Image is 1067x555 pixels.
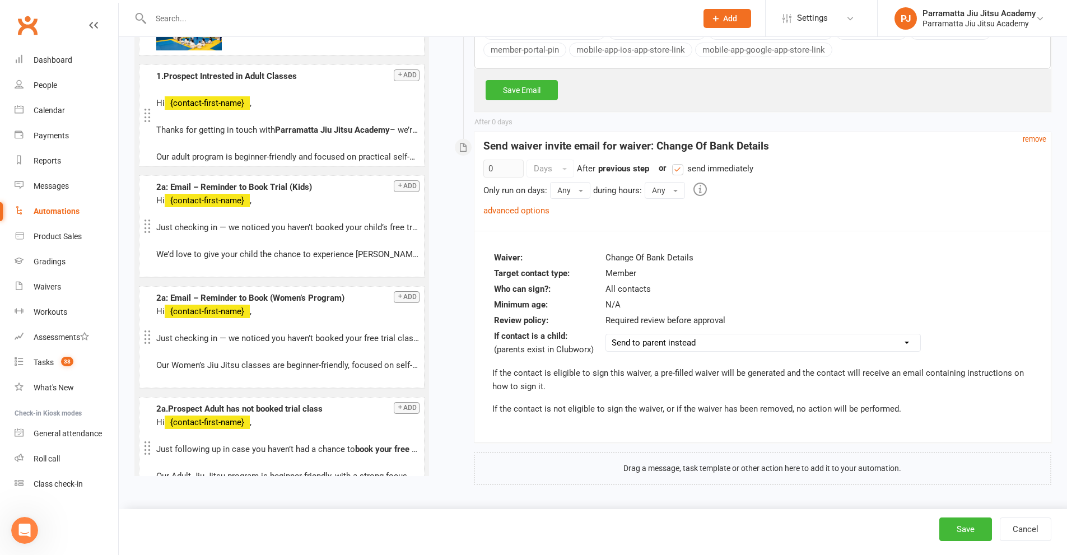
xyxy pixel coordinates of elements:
div: Are you looking to update a specific type of template (email, SMS, or push notification) that's c... [18,313,206,357]
strong: Review policy: [494,315,548,325]
span: Settings [797,6,828,31]
a: Tasks 38 [15,350,118,375]
a: Save Email [486,80,558,100]
td: Member [605,266,921,281]
span: N/A [605,300,621,310]
strong: Who can sign?: [494,284,551,294]
div: Workouts [34,307,67,316]
button: Any [550,182,590,199]
div: Toby says… [9,131,215,389]
div: General attendance [34,429,102,438]
div: 2a: Email – Reminder to Book Trial (Kids) [156,180,420,194]
iframe: Intercom live chat [11,517,38,544]
span: send immediately [687,162,753,174]
div: 2a: Email – Reminder to Book (Women’s Program) [156,291,420,305]
a: Product Sales [15,224,118,249]
button: Add [394,180,420,192]
td: Required review before approval [605,313,921,328]
button: go back [7,4,29,26]
a: Class kiosk mode [15,472,118,497]
strong: Minimum age: [494,300,548,310]
a: Roll call [15,446,118,472]
a: advanced options [483,206,549,216]
div: Assessments [34,333,89,342]
a: Source reference 143345: [163,194,172,203]
strong: Send waiver invite email for waiver: Change Of Bank Details [483,139,769,152]
p: Our Women’s Jiu Jitsu classes are beginner-friendly, focused on self-defence, fitness, and buildi... [156,358,420,372]
button: Home [195,4,217,26]
div: 👋 Hi there, what brings you here [DATE]? [9,20,184,55]
div: Automations [34,207,80,216]
div: Parramatta Jiu Jitsu Academy [922,18,1036,29]
div: People [34,81,57,90]
p: Hi , [156,305,420,318]
div: 2a.Prospect Adult has not booked trial class [156,402,420,416]
h1: [PERSON_NAME] [54,11,127,19]
a: Automations [15,199,118,224]
small: remove [1023,135,1046,143]
div: during hours: [593,184,642,197]
div: Parramatta says… [9,64,215,130]
a: People [15,73,118,98]
div: After 0 days [474,116,512,128]
button: mobile-app-ios-app-store-link [569,43,692,57]
div: Only run on days: [483,184,547,197]
button: Cancel [1000,517,1051,541]
div: Toby says… [9,20,215,64]
div: Reports [34,156,61,165]
button: Add [394,69,420,81]
div: The documentation covers how to create automations using templates and how to compose messages wi... [9,131,215,364]
p: Hi , [156,416,420,429]
p: Our Adult Jiu Jitsu program is beginner-friendly, with a strong focus on self-defence, fitness, a... [156,469,420,483]
div: 👋 Hi there, what brings you here [DATE]? [18,27,175,49]
div: Dashboard [34,55,72,64]
div: Waivers [34,282,61,291]
div: Messages [34,181,69,190]
button: Emoji picker [17,367,26,376]
button: mobile-app-google-app-store-link [695,43,832,57]
div: if i set up an automation with a tempate, and i later update the template will the automations me... [49,71,206,115]
a: General attendance kiosk mode [15,421,118,446]
td: Change Of Bank Details [605,250,921,265]
button: Send a message… [192,362,210,380]
p: Our adult program is beginner-friendly and focused on practical self-defence, fitness, and person... [156,150,420,164]
button: Add [394,291,420,303]
textarea: Message… [10,343,215,362]
p: If the contact is not eligible to sign the waiver, or if the waiver has been removed, no action w... [492,402,1033,416]
p: Just following up in case you haven’t had a chance to [156,442,420,456]
p: Hi , [156,96,420,110]
div: When setting up automations, you can select from existing email templates you've already develope... [18,209,206,307]
button: Any [645,182,685,199]
div: PJ [894,7,917,30]
span: Parramatta Jiu Jitsu Academy [275,125,390,135]
span: Add [723,14,737,23]
img: Profile image for Toby [32,6,50,24]
strong: previous step [598,164,649,174]
div: Gradings [34,257,66,266]
button: Upload attachment [53,367,62,376]
p: Thanks for getting in touch with – we’re looking forward to having you on the mats. [156,123,420,137]
span: 38 [61,357,73,366]
button: member-portal-pin [483,43,566,57]
div: Roll call [34,454,60,463]
p: If the contact is eligible to sign this waiver, a pre-filled waiver will be generated and the con... [492,366,1033,393]
span: book your free trial yet! [355,444,443,454]
button: Add [703,9,751,28]
div: if i set up an automation with a tempate, and i later update the template will the automations me... [40,64,215,122]
div: Class check-in [34,479,83,488]
input: Search... [147,11,689,26]
a: Assessments [15,325,118,350]
div: or [652,161,753,175]
strong: Target contact type: [494,268,570,278]
div: What's New [34,383,74,392]
div: Payments [34,131,69,140]
a: Waivers [15,274,118,300]
div: Calendar [34,106,65,115]
a: Payments [15,123,118,148]
button: Gif picker [35,367,44,376]
div: The documentation covers how to create automations using templates and how to compose messages wi... [18,138,206,204]
div: Parramatta Jiu Jitsu Academy [922,8,1036,18]
a: Reports [15,148,118,174]
p: Hi , [156,194,420,207]
a: Source reference 2560764: [83,299,92,307]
